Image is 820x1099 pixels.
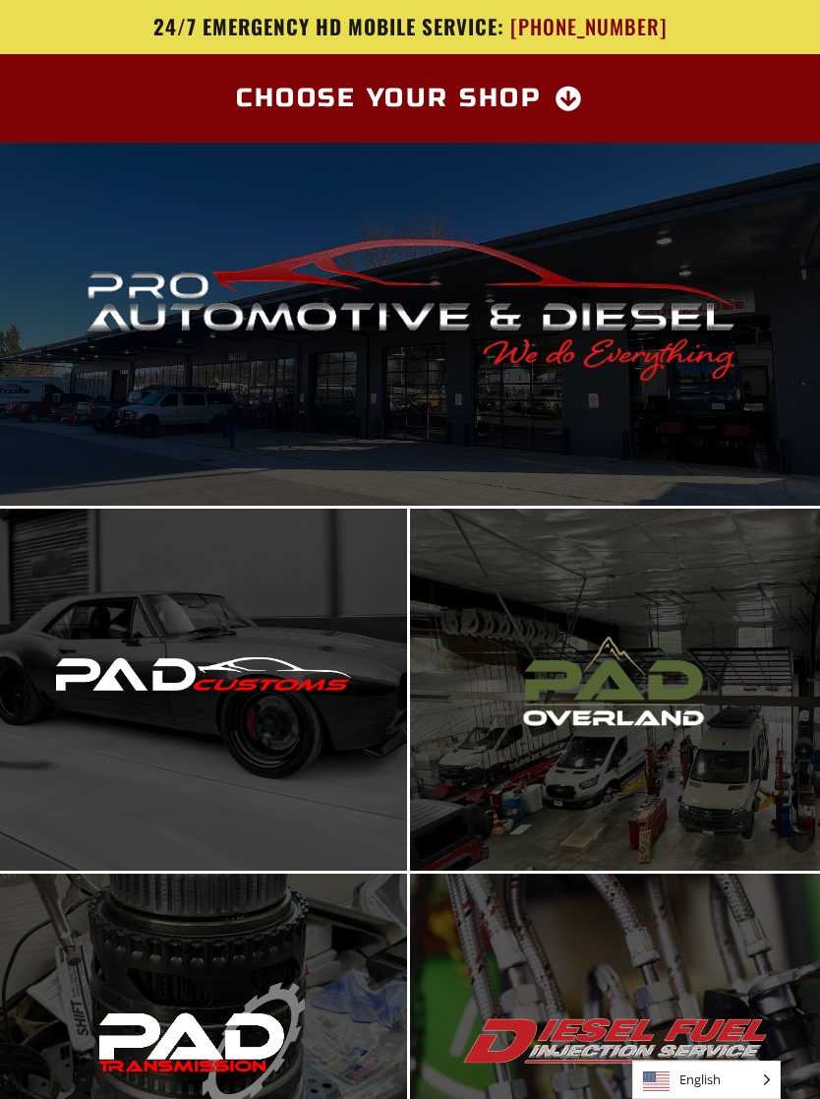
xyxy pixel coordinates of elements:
span: 24/7 Emergency HD Mobile Service: [153,11,504,41]
span: Choose Your Shop [236,86,541,111]
span: [PHONE_NUMBER] [510,15,668,39]
aside: Language selected: English [632,1061,781,1099]
a: 24/7 Emergency HD Mobile Service: [PHONE_NUMBER] [15,15,805,39]
a: Choose Your Shop [212,74,608,123]
span: English [633,1062,780,1098]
